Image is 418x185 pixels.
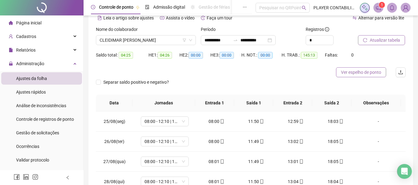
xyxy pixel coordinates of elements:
div: 13:01 [281,158,311,165]
span: left [66,175,70,180]
label: Nome do colaborador [96,26,142,33]
span: mobile [219,139,224,144]
span: mobile [338,159,343,164]
span: Ver espelho de ponto [341,69,381,76]
span: Faltas: [325,53,339,57]
span: info-circle [325,27,329,32]
span: to [233,38,238,43]
span: Gestão de solicitações [16,130,59,135]
span: search [302,6,306,10]
span: 08:00 - 12:10 | 13:22 - 18:00 [144,137,185,146]
span: reload [363,38,367,42]
span: Administração [16,61,44,66]
div: - [360,138,397,145]
span: history [201,16,205,20]
span: Observações [356,99,396,106]
span: mobile [299,179,304,184]
img: 88370 [401,3,410,12]
span: Admissão digital [153,5,185,10]
span: instagram [32,174,38,180]
div: 11:50 [241,178,271,185]
span: user-add [9,34,13,39]
span: 25/08(seg) [104,119,125,124]
div: 18:05 [321,158,350,165]
span: pushpin [136,6,140,9]
span: Leia o artigo sobre ajustes [103,15,154,20]
span: mobile [299,119,304,124]
span: PLAYER CONTABILIDADE - [PERSON_NAME] [313,4,356,11]
span: Gestão de férias [199,5,230,10]
span: Faça um tour [207,15,232,20]
span: Página inicial [16,20,41,25]
span: 04:25 [119,52,133,59]
div: 18:04 [321,178,350,185]
span: upload [398,70,403,75]
span: youtube [160,16,164,20]
div: Open Intercom Messenger [397,164,412,179]
span: Relatórios [16,48,36,53]
div: 11:49 [241,138,271,145]
span: file [9,48,13,52]
span: down [189,38,192,42]
span: mobile [299,159,304,164]
span: file-text [97,16,102,20]
span: mobile [299,139,304,144]
span: mobile [259,159,264,164]
span: Alternar para versão lite [358,15,404,20]
span: mobile [338,139,343,144]
span: 27/08(qua) [103,159,126,164]
span: 00:00 [188,52,203,59]
div: 13:04 [281,178,311,185]
div: 11:49 [241,158,271,165]
span: Separar saldo positivo e negativo? [101,79,171,86]
span: 04:26 [157,52,172,59]
th: Data [96,95,132,111]
span: 00:00 [258,52,273,59]
div: HE 3: [210,52,241,59]
span: mobile [259,179,264,184]
span: mobile [259,119,264,124]
span: mobile [219,159,224,164]
div: 12:59 [281,118,311,125]
span: mobile [259,139,264,144]
span: filter [183,38,186,42]
span: bell [389,5,395,11]
div: H. TRAB.: [282,52,325,59]
span: 0 [351,53,354,57]
span: facebook [14,174,20,180]
span: Controle de registros de ponto [16,117,74,122]
span: 08:00 - 12:10 | 13:22 - 18:00 [144,157,185,166]
span: 00:00 [219,52,234,59]
div: Saldo total: [96,52,149,59]
span: lock [9,61,13,66]
span: Ajustes rápidos [16,90,46,95]
span: swap-right [233,38,238,43]
span: mobile [338,119,343,124]
span: 145:13 [301,52,317,59]
span: Ajustes da folha [16,76,47,81]
th: Entrada 2 [273,95,312,111]
span: Registros [306,26,329,33]
span: 1 [381,3,383,7]
span: clock-circle [91,5,95,9]
th: Saída 2 [312,95,351,111]
button: Ver espelho de ponto [336,67,386,77]
span: 28/08(qui) [104,179,125,184]
label: Período [201,26,220,33]
span: Análise de inconsistências [16,103,66,108]
div: HE 2: [179,52,210,59]
div: 18:05 [321,138,350,145]
th: Saída 1 [234,95,273,111]
span: home [9,21,13,25]
span: Ocorrências [16,144,39,149]
span: CLEIDIMAR ADRIANA BURKOSKI [100,36,192,45]
img: sparkle-icon.fc2bf0ac1784a2077858766a79e2daf3.svg [361,4,368,11]
div: 08:01 [202,158,231,165]
div: 11:50 [241,118,271,125]
span: file-done [145,5,149,9]
div: 13:02 [281,138,311,145]
div: - [360,178,397,185]
div: HE 1: [149,52,179,59]
div: 08:01 [202,178,231,185]
button: Atualizar tabela [358,35,405,45]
